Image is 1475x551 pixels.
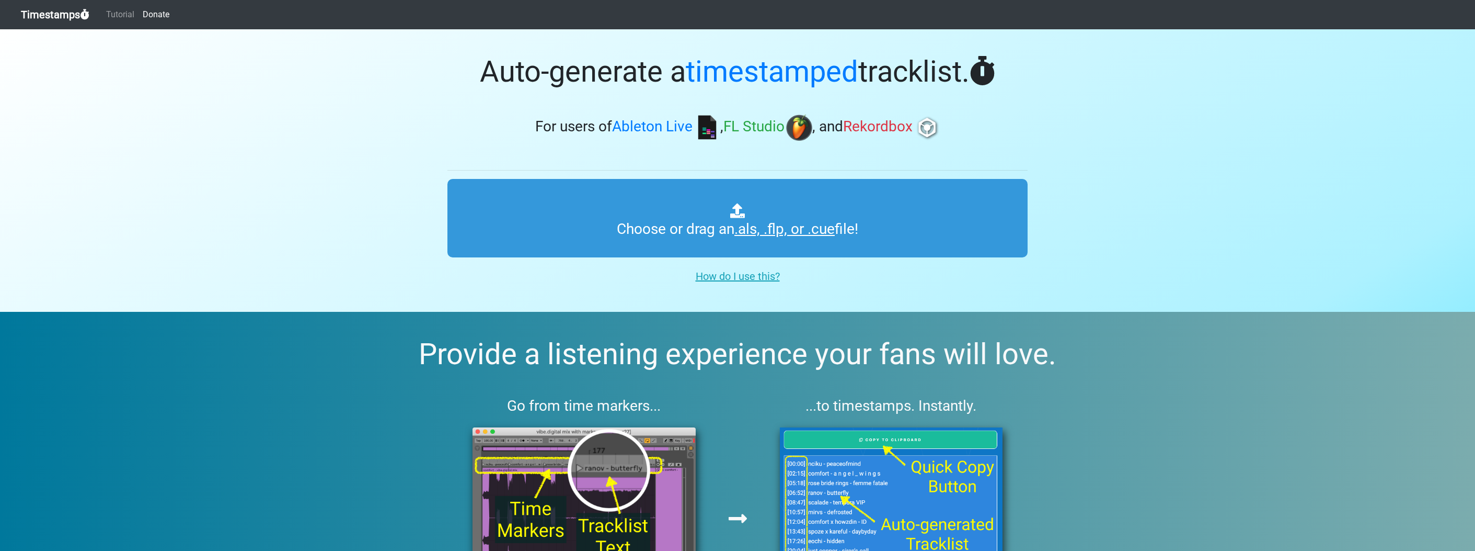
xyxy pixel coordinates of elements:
[25,337,1450,372] h2: Provide a listening experience your fans will love.
[102,4,139,25] a: Tutorial
[447,54,1028,89] h1: Auto-generate a tracklist.
[447,115,1028,141] h3: For users of , , and
[21,4,89,25] a: Timestamps
[612,118,693,136] span: Ableton Live
[696,270,780,283] u: How do I use this?
[723,118,785,136] span: FL Studio
[786,115,812,141] img: fl.png
[755,397,1028,415] h3: ...to timestamps. Instantly.
[914,115,940,141] img: rb.png
[447,397,721,415] h3: Go from time markers...
[139,4,174,25] a: Donate
[686,54,858,89] span: timestamped
[843,118,913,136] span: Rekordbox
[694,115,720,141] img: ableton.png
